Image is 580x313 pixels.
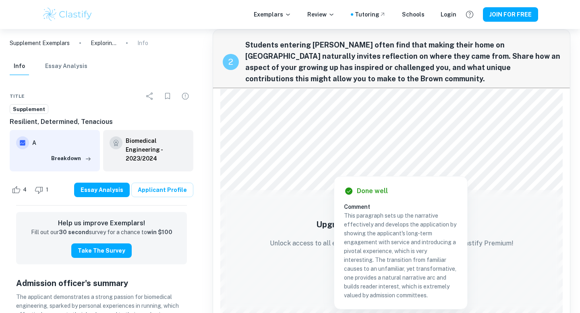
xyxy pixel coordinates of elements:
[355,10,386,19] a: Tutoring
[19,186,31,194] span: 4
[10,58,29,75] button: Info
[357,186,388,196] h6: Done well
[131,183,193,197] a: Applicant Profile
[74,183,130,197] button: Essay Analysis
[147,229,172,235] strong: win $100
[10,117,193,127] h6: Resilient, Determined, Tenacious
[223,54,239,70] div: recipe
[31,228,172,237] p: Fill out our survey for a chance to
[177,88,193,104] div: Report issue
[245,39,560,84] span: Students entering [PERSON_NAME] often find that making their home on [GEOGRAPHIC_DATA] naturally ...
[91,39,116,47] p: Exploring Biomedical Engineering at Brown: Pursuing [MEDICAL_DATA] Innovation
[126,136,187,163] a: Biomedical Engineering - 2023/2024
[344,202,458,211] h6: Comment
[41,186,53,194] span: 1
[142,88,158,104] div: Share
[59,229,89,235] strong: 30 second
[307,10,335,19] p: Review
[32,138,93,147] h6: A
[16,277,187,289] h5: Admission officer's summary
[49,152,93,165] button: Breakdown
[45,58,87,75] button: Essay Analysis
[10,39,70,47] a: Supplement Exemplars
[10,93,25,100] span: Title
[33,183,53,196] div: Dislike
[71,243,132,258] button: Take the Survey
[254,10,291,19] p: Exemplars
[23,218,180,228] h6: Help us improve Exemplars!
[441,10,456,19] a: Login
[137,39,148,47] p: Info
[463,8,476,21] button: Help and Feedback
[10,105,48,113] span: Supplement
[159,88,176,104] div: Bookmark
[316,218,467,231] h5: Upgrade to Premium to view this essay
[483,7,538,22] button: JOIN FOR FREE
[10,183,31,196] div: Like
[10,104,48,114] a: Supplement
[42,6,93,23] img: Clastify logo
[270,239,514,248] p: Unlock access to all exemplars, essay analyses and more with Clastify Premium!
[344,211,458,300] p: This paragraph sets up the narrative effectively and develops the application by showing the appl...
[402,10,425,19] a: Schools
